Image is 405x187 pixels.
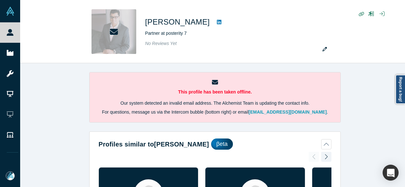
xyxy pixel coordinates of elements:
img: Mia Scott's Account [6,171,15,180]
span: No Reviews Yet [145,41,177,46]
h1: [PERSON_NAME] [145,16,210,28]
button: Profiles similar to[PERSON_NAME]βeta [99,138,331,150]
p: Our system detected an invalid email address. The Alchemist Team is updating the contact info. [99,100,331,107]
img: Alchemist Vault Logo [6,7,15,16]
p: This profile has been taken offline. [99,89,331,95]
a: Report a bug! [395,75,405,104]
a: [EMAIL_ADDRESS][DOMAIN_NAME] [249,109,327,115]
p: For questions, message us via the Intercom bubble (bottom right) or email . [99,109,331,116]
div: βeta [211,138,233,150]
h2: Profiles similar to [PERSON_NAME] [99,139,209,149]
span: Partner at posterity 7 [145,31,187,36]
